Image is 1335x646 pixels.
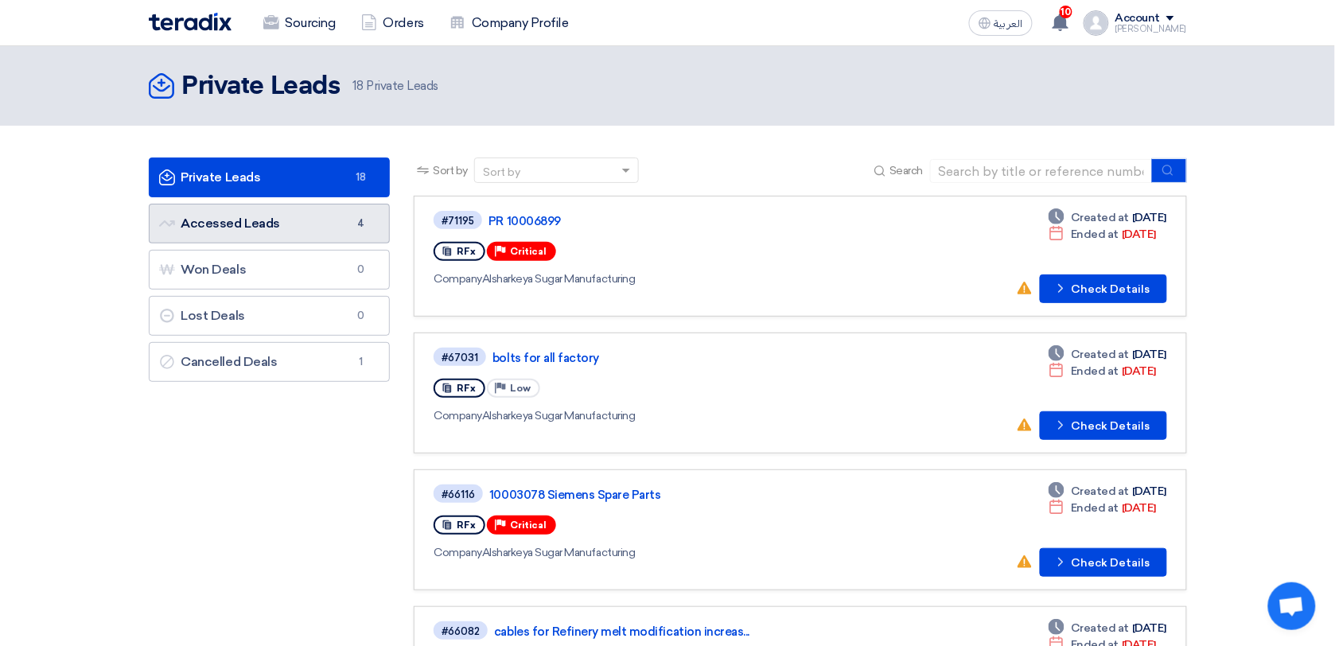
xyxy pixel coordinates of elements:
div: Open chat [1268,582,1316,630]
div: #66116 [442,489,475,500]
div: [DATE] [1049,346,1166,363]
button: Check Details [1040,411,1167,440]
span: Ended at [1071,226,1119,243]
a: Won Deals0 [149,250,391,290]
span: Created at [1071,620,1129,636]
div: #66082 [442,626,480,636]
input: Search by title or reference number [930,159,1153,183]
span: RFx [457,520,476,531]
div: [PERSON_NAME] [1115,25,1187,33]
a: cables for Refinery melt modification increas... [494,625,892,639]
span: 4 [351,216,370,232]
h2: Private Leads [182,71,341,103]
div: [DATE] [1049,363,1156,379]
div: Alsharkeya Sugar Manufacturing [434,270,889,287]
span: 0 [351,308,370,324]
span: Created at [1071,346,1129,363]
button: العربية [969,10,1033,36]
span: Company [434,409,482,422]
div: Sort by [483,164,520,181]
div: [DATE] [1049,483,1166,500]
a: 10003078 Siemens Spare Parts [489,488,887,502]
div: [DATE] [1049,500,1156,516]
span: Sort by [433,162,468,179]
span: Critical [510,520,547,531]
img: Teradix logo [149,13,232,31]
a: Private Leads18 [149,158,391,197]
a: Accessed Leads4 [149,204,391,243]
div: Account [1115,12,1161,25]
span: Ended at [1071,500,1119,516]
span: Company [434,272,482,286]
a: PR 10006899 [488,214,886,228]
a: Orders [348,6,437,41]
div: #67031 [442,352,478,363]
div: [DATE] [1049,620,1166,636]
span: Company [434,546,482,559]
span: 18 [352,79,363,93]
div: Alsharkeya Sugar Manufacturing [434,544,890,561]
a: Sourcing [251,6,348,41]
a: Lost Deals0 [149,296,391,336]
span: 1 [351,354,370,370]
span: Ended at [1071,363,1119,379]
a: Company Profile [437,6,582,41]
a: bolts for all factory [492,351,890,365]
div: [DATE] [1049,209,1166,226]
span: 18 [351,169,370,185]
span: Search [889,162,923,179]
span: Created at [1071,209,1129,226]
img: profile_test.png [1084,10,1109,36]
span: 0 [351,262,370,278]
span: Created at [1071,483,1129,500]
div: Alsharkeya Sugar Manufacturing [434,407,893,424]
span: RFx [457,246,476,257]
div: [DATE] [1049,226,1156,243]
span: RFx [457,383,476,394]
div: #71195 [442,216,474,226]
span: Private Leads [352,77,438,95]
button: Check Details [1040,274,1167,303]
span: العربية [994,18,1023,29]
span: Critical [510,246,547,257]
a: Cancelled Deals1 [149,342,391,382]
span: Low [510,383,531,394]
button: Check Details [1040,548,1167,577]
span: 10 [1060,6,1072,18]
